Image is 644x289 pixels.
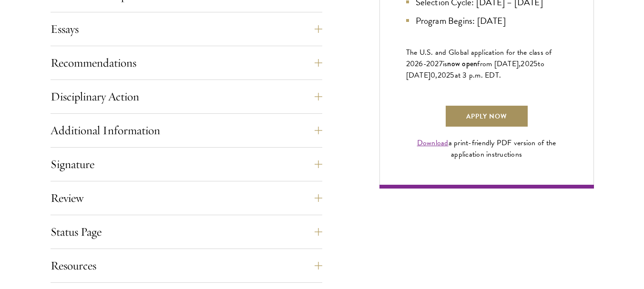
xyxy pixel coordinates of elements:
span: 202 [521,58,533,70]
button: Review [51,187,322,209]
span: -202 [423,58,439,70]
span: The U.S. and Global application for the class of 202 [406,47,552,70]
button: Signature [51,153,322,176]
span: now open [447,58,477,69]
span: is [443,58,448,70]
span: 6 [419,58,423,70]
span: , [435,70,437,81]
span: 5 [533,58,538,70]
button: Status Page [51,220,322,243]
span: 7 [439,58,443,70]
a: Apply Now [445,105,529,128]
button: Recommendations [51,51,322,74]
span: 202 [438,70,450,81]
span: 0 [430,70,435,81]
button: Essays [51,18,322,40]
div: a print-friendly PDF version of the application instructions [406,137,567,160]
span: to [DATE] [406,58,544,81]
button: Additional Information [51,119,322,142]
span: at 3 p.m. EDT. [455,70,501,81]
a: Download [417,137,449,149]
li: Program Begins: [DATE] [406,14,567,28]
span: from [DATE], [477,58,521,70]
span: 5 [450,70,454,81]
button: Resources [51,254,322,277]
button: Disciplinary Action [51,85,322,108]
